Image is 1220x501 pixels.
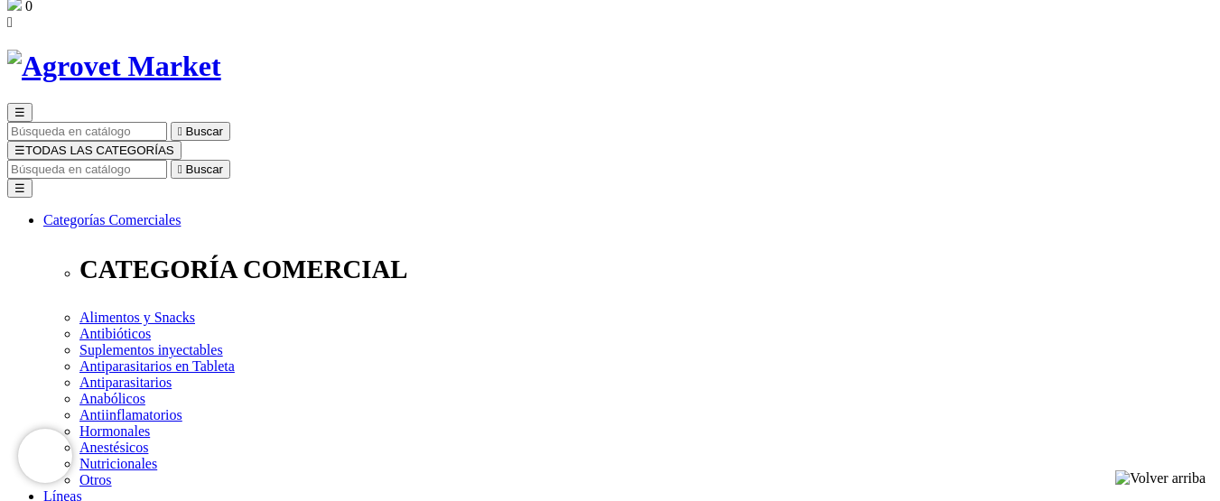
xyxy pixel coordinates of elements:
span: Buscar [186,162,223,176]
p: CATEGORÍA COMERCIAL [79,255,1213,284]
a: Antiparasitarios en Tableta [79,358,235,374]
input: Buscar [7,160,167,179]
a: Antibióticos [79,326,151,341]
a: Otros [79,472,112,487]
button: ☰TODAS LAS CATEGORÍAS [7,141,182,160]
span: ☰ [14,144,25,157]
input: Buscar [7,122,167,141]
a: Anestésicos [79,440,148,455]
img: Agrovet Market [7,50,221,83]
button: ☰ [7,179,33,198]
button:  Buscar [171,160,230,179]
a: Antiinflamatorios [79,407,182,422]
a: Hormonales [79,423,150,439]
a: Antiparasitarios [79,375,172,390]
a: Suplementos inyectables [79,342,223,357]
i:  [178,162,182,176]
a: Categorías Comerciales [43,212,181,227]
span: ☰ [14,106,25,119]
button:  Buscar [171,122,230,141]
a: Nutricionales [79,456,157,471]
button: ☰ [7,103,33,122]
iframe: Brevo live chat [18,429,72,483]
img: Volver arriba [1115,470,1206,487]
i:  [7,14,13,30]
a: Anabólicos [79,391,145,406]
span: Buscar [186,125,223,138]
a: Alimentos y Snacks [79,310,195,325]
i:  [178,125,182,138]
